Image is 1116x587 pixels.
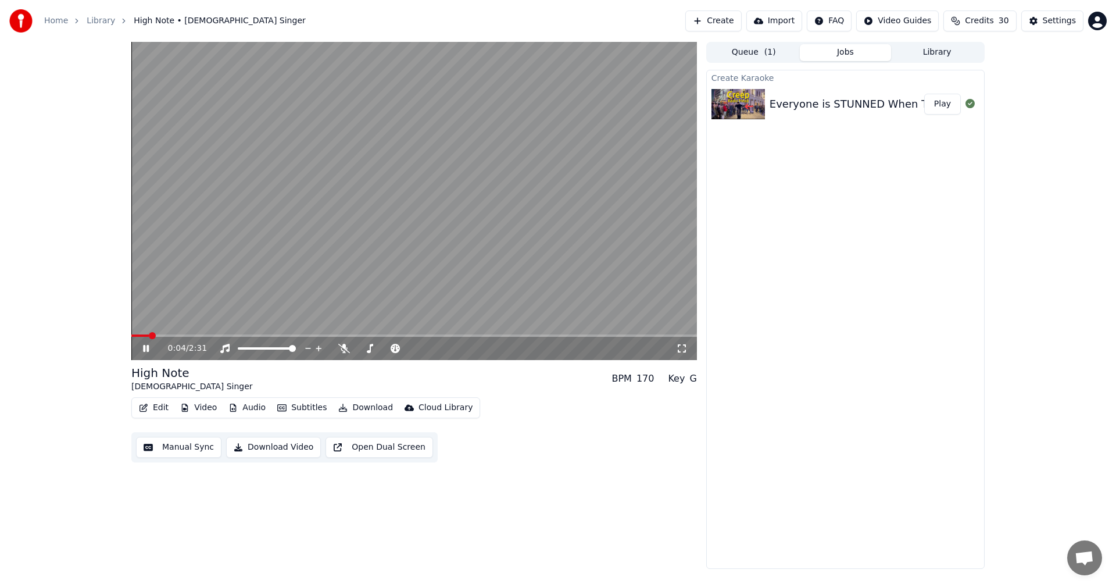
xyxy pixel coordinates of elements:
[689,372,696,386] div: G
[999,15,1009,27] span: 30
[685,10,742,31] button: Create
[168,343,196,354] div: /
[800,44,892,61] button: Jobs
[856,10,939,31] button: Video Guides
[134,400,173,416] button: Edit
[1067,540,1102,575] a: Otevřený chat
[131,381,253,393] div: [DEMOGRAPHIC_DATA] Singer
[924,94,961,115] button: Play
[131,365,253,381] div: High Note
[136,437,221,458] button: Manual Sync
[224,400,270,416] button: Audio
[746,10,802,31] button: Import
[1043,15,1076,27] div: Settings
[44,15,306,27] nav: breadcrumb
[965,15,993,27] span: Credits
[87,15,115,27] a: Library
[636,372,654,386] div: 170
[44,15,68,27] a: Home
[707,70,984,84] div: Create Karaoke
[668,372,685,386] div: Key
[273,400,331,416] button: Subtitles
[611,372,631,386] div: BPM
[807,10,852,31] button: FAQ
[134,15,305,27] span: High Note • [DEMOGRAPHIC_DATA] Singer
[334,400,398,416] button: Download
[419,402,473,414] div: Cloud Library
[943,10,1016,31] button: Credits30
[176,400,221,416] button: Video
[168,343,186,354] span: 0:04
[9,9,33,33] img: youka
[189,343,207,354] span: 2:31
[891,44,983,61] button: Library
[1021,10,1083,31] button: Settings
[226,437,321,458] button: Download Video
[764,47,776,58] span: ( 1 )
[325,437,433,458] button: Open Dual Screen
[708,44,800,61] button: Queue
